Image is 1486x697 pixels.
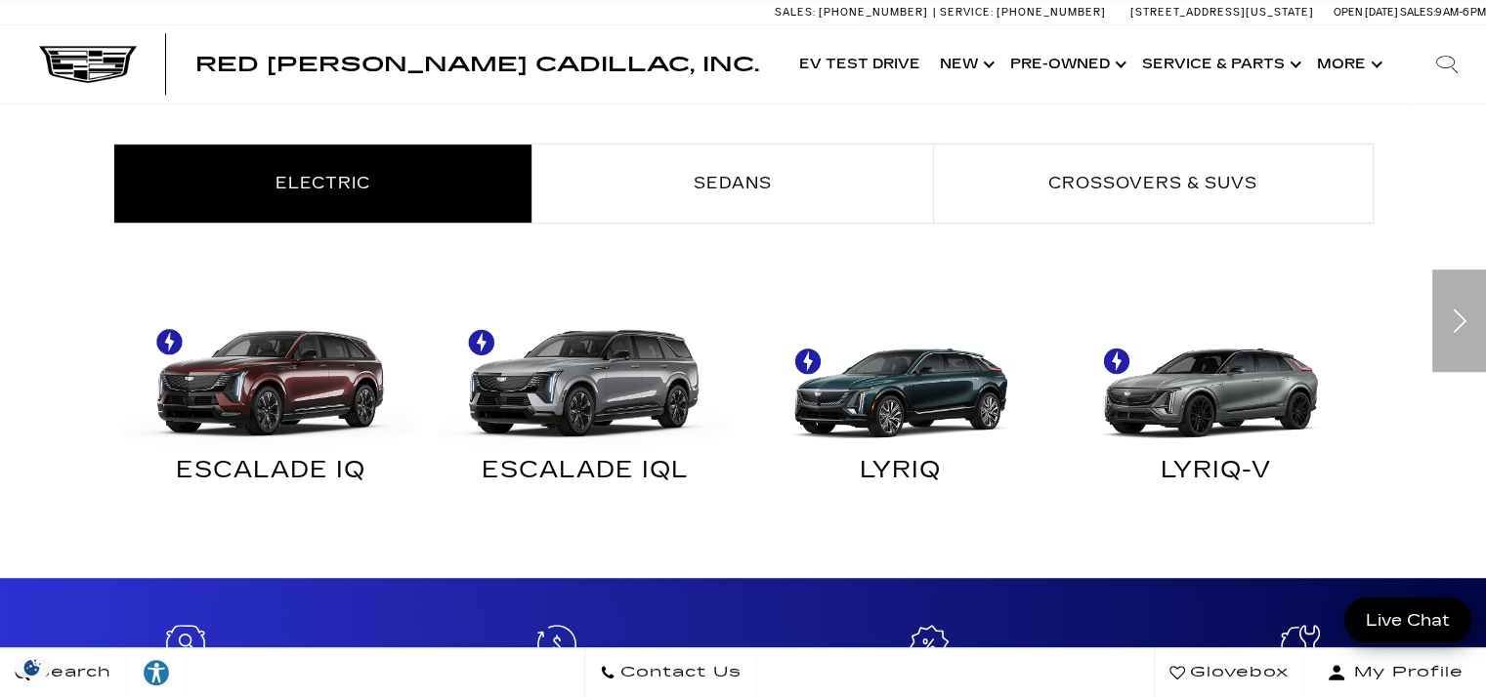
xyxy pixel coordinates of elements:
section: Click to Open Cookie Consent Modal [10,657,55,677]
a: Service: [PHONE_NUMBER] [933,7,1111,18]
div: ESCALADE IQ [128,462,414,487]
div: LYRIQ [758,462,1044,487]
a: Sales: [PHONE_NUMBER] [775,7,933,18]
img: ESCALADE IQ [123,300,419,447]
a: Live Chat [1344,597,1471,643]
a: Pre-Owned [1000,25,1132,103]
div: Next slide [1432,269,1486,372]
a: Glovebox [1154,648,1304,697]
button: More [1307,25,1388,103]
a: Red [PERSON_NAME] Cadillac, Inc. [195,55,759,74]
a: LYRIQ-V LYRIQ-V [1058,300,1374,502]
span: Service: [940,6,994,19]
span: Glovebox [1185,659,1289,686]
span: Live Chat [1356,609,1460,632]
span: Electric [276,174,370,192]
span: Contact Us [616,659,742,686]
span: Sales: [775,6,816,19]
span: Open [DATE] [1334,6,1398,19]
img: Opt-Out Icon [10,657,55,677]
a: Electric [114,144,531,223]
span: My Profile [1346,659,1464,686]
a: EV Test Drive [789,25,930,103]
a: Crossovers & SUVs [934,144,1373,223]
span: [PHONE_NUMBER] [997,6,1106,19]
span: Search [30,659,111,686]
div: ESCALADE IQL [443,462,729,487]
a: ESCALADE IQ ESCALADE IQ [113,300,429,502]
span: Crossovers & SUVs [1048,174,1257,192]
a: Explore your accessibility options [127,648,187,697]
a: Sedans [532,144,933,223]
div: LYRIQ-V [1073,462,1359,487]
span: 9 AM-6 PM [1435,6,1486,19]
button: Open user profile menu [1304,648,1486,697]
a: Contact Us [584,648,757,697]
div: Explore your accessibility options [127,658,186,687]
a: [STREET_ADDRESS][US_STATE] [1130,6,1314,19]
a: LYRIQ LYRIQ [743,300,1059,502]
img: LYRIQ-V [1063,300,1359,447]
span: [PHONE_NUMBER] [819,6,928,19]
span: Red [PERSON_NAME] Cadillac, Inc. [195,53,759,76]
span: Sales: [1400,6,1435,19]
a: Service & Parts [1132,25,1307,103]
span: Sedans [694,174,772,192]
a: New [930,25,1000,103]
img: Cadillac Dark Logo with Cadillac White Text [39,46,137,83]
a: ESCALADE IQL ESCALADE IQL [428,300,743,502]
img: ESCALADE IQL [438,300,734,447]
img: LYRIQ [753,300,1049,447]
